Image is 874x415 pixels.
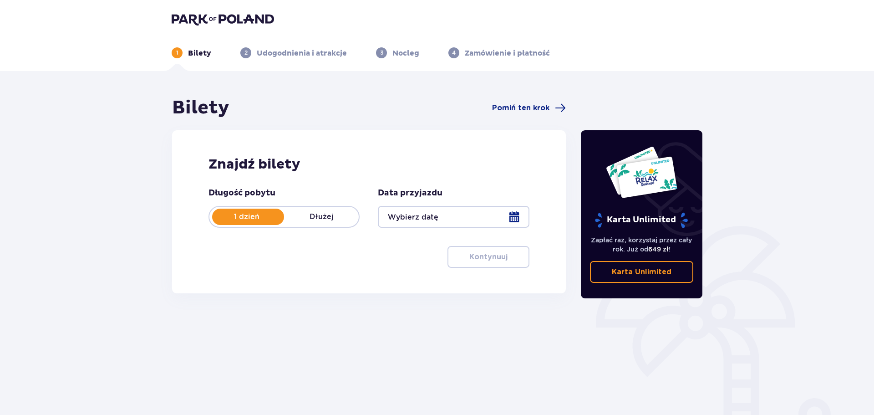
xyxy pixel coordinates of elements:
[648,246,669,253] span: 649 zł
[208,156,529,173] h2: Znajdź bilety
[392,48,419,58] p: Nocleg
[447,246,529,268] button: Kontynuuj
[469,252,508,262] p: Kontynuuj
[380,49,383,57] p: 3
[590,236,694,254] p: Zapłać raz, korzystaj przez cały rok. Już od !
[378,188,442,199] p: Data przyjazdu
[188,48,211,58] p: Bilety
[492,103,549,113] span: Pomiń ten krok
[284,212,359,222] p: Dłużej
[465,48,550,58] p: Zamówienie i płatność
[244,49,248,57] p: 2
[172,97,229,119] h1: Bilety
[492,102,566,113] a: Pomiń ten krok
[172,13,274,26] img: Park of Poland logo
[590,261,694,283] a: Karta Unlimited
[594,212,689,228] p: Karta Unlimited
[208,188,275,199] p: Długość pobytu
[452,49,456,57] p: 4
[176,49,178,57] p: 1
[257,48,347,58] p: Udogodnienia i atrakcje
[612,267,671,277] p: Karta Unlimited
[209,212,284,222] p: 1 dzień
